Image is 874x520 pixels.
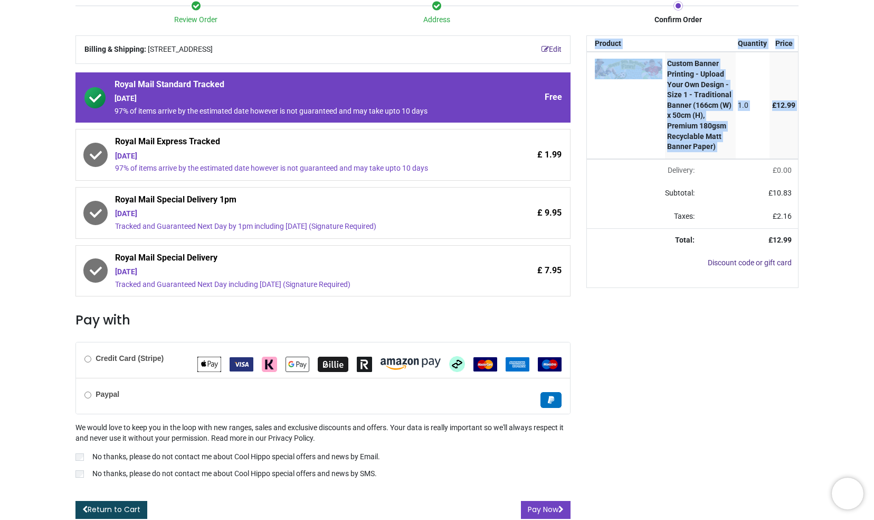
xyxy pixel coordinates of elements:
a: Edit [541,44,562,55]
input: No thanks, please do not contact me about Cool Hippo special offers and news by Email. [75,453,84,461]
span: £ [768,189,792,197]
span: 0.00 [777,166,792,174]
div: Review Order [75,15,317,25]
input: No thanks, please do not contact me about Cool Hippo special offers and news by SMS. [75,470,84,478]
div: 1.0 [738,100,767,111]
img: Amazon Pay [381,358,441,370]
div: We would love to keep you in the loop with new ranges, sales and exclusive discounts and offers. ... [75,423,571,481]
img: Maestro [538,357,562,372]
span: Afterpay Clearpay [449,359,465,368]
img: Paypal [540,392,562,408]
span: MasterCard [473,359,497,368]
span: Revolut Pay [357,359,372,368]
span: VISA [230,359,253,368]
div: Tracked and Guaranteed Next Day including [DATE] (Signature Required) [115,280,472,290]
b: Paypal [96,390,119,398]
strong: Custom Banner Printing - Upload Your Own Design - Size 1 - Traditional Banner (166cm (W) x 50cm (... [667,59,731,151]
span: £ 9.95 [537,207,562,219]
span: £ 1.99 [537,149,562,161]
img: Afterpay Clearpay [449,356,465,372]
div: [DATE] [115,209,472,219]
span: 10.83 [773,189,792,197]
div: [DATE] [115,267,472,277]
img: MasterCard [473,357,497,372]
strong: £ [768,236,792,244]
span: £ [773,166,792,174]
img: AWKANwAAAAZJREFUAwAwtM57FrCXdwAAAABJRU5ErkJggg== [595,59,662,79]
button: Pay Now [521,501,571,519]
div: 97% of items arrive by the estimated date however is not guaranteed and may take upto 10 days [115,106,472,117]
p: No thanks, please do not contact me about Cool Hippo special offers and news by SMS. [92,469,377,479]
img: Billie [318,357,348,372]
span: 2.16 [777,212,792,220]
div: Address [317,15,558,25]
strong: Total: [675,236,695,244]
span: Paypal [540,395,562,404]
div: Tracked and Guaranteed Next Day by 1pm including [DATE] (Signature Required) [115,221,472,232]
td: Taxes: [587,205,701,228]
div: [DATE] [115,94,472,104]
a: Discount code or gift card [708,258,792,267]
th: Product [587,36,665,52]
iframe: Brevo live chat [832,478,863,509]
span: Amazon Pay [381,359,441,368]
span: Apple Pay [197,359,221,368]
div: 97% of items arrive by the estimated date however is not guaranteed and may take upto 10 days [115,163,472,174]
img: Klarna [262,357,277,372]
span: Royal Mail Special Delivery 1pm [115,194,472,209]
img: Revolut Pay [357,357,372,372]
img: American Express [506,357,529,372]
img: Apple Pay [197,357,221,372]
img: Google Pay [286,357,309,372]
span: [STREET_ADDRESS] [148,44,213,55]
span: Royal Mail Standard Tracked [115,79,472,94]
span: American Express [506,359,529,368]
span: 12.99 [773,236,792,244]
p: No thanks, please do not contact me about Cool Hippo special offers and news by Email. [92,452,380,462]
span: Royal Mail Express Tracked [115,136,472,151]
h3: Pay with [75,311,571,329]
span: Billie [318,359,348,368]
span: Maestro [538,359,562,368]
span: £ [773,212,792,220]
span: £ [772,101,795,109]
span: £ 7.95 [537,265,562,276]
a: Return to Cart [75,501,147,519]
span: 12.99 [776,101,795,109]
input: Credit Card (Stripe) [84,356,91,363]
input: Paypal [84,392,91,398]
td: Subtotal: [587,182,701,205]
span: Klarna [262,359,277,368]
span: Royal Mail Special Delivery [115,252,472,267]
b: Billing & Shipping: [84,45,146,53]
div: [DATE] [115,151,472,162]
div: Confirm Order [557,15,799,25]
span: Google Pay [286,359,309,368]
th: Quantity [736,36,770,52]
img: VISA [230,357,253,372]
td: Delivery will be updated after choosing a new delivery method [587,159,701,182]
b: Credit Card (Stripe) [96,354,164,363]
span: Free [545,91,562,103]
th: Price [769,36,798,52]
